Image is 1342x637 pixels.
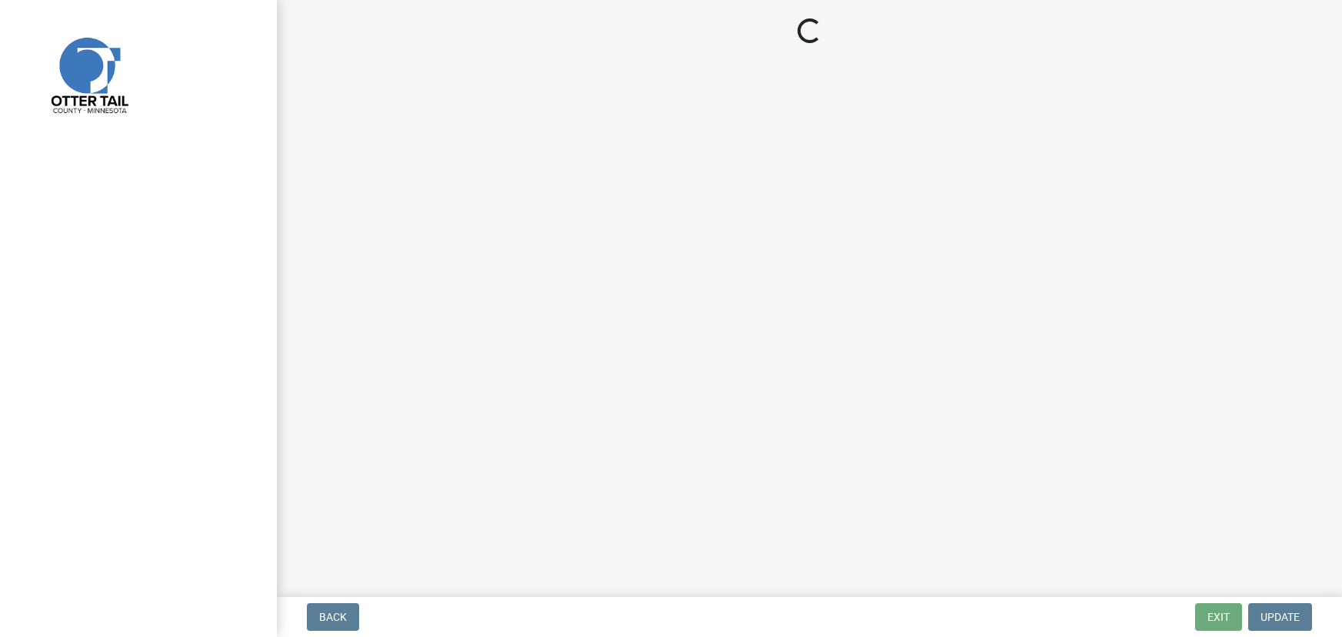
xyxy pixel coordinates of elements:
button: Back [307,603,359,631]
img: Otter Tail County, Minnesota [31,16,146,132]
button: Update [1248,603,1312,631]
span: Back [319,611,347,623]
span: Update [1260,611,1300,623]
button: Exit [1195,603,1242,631]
